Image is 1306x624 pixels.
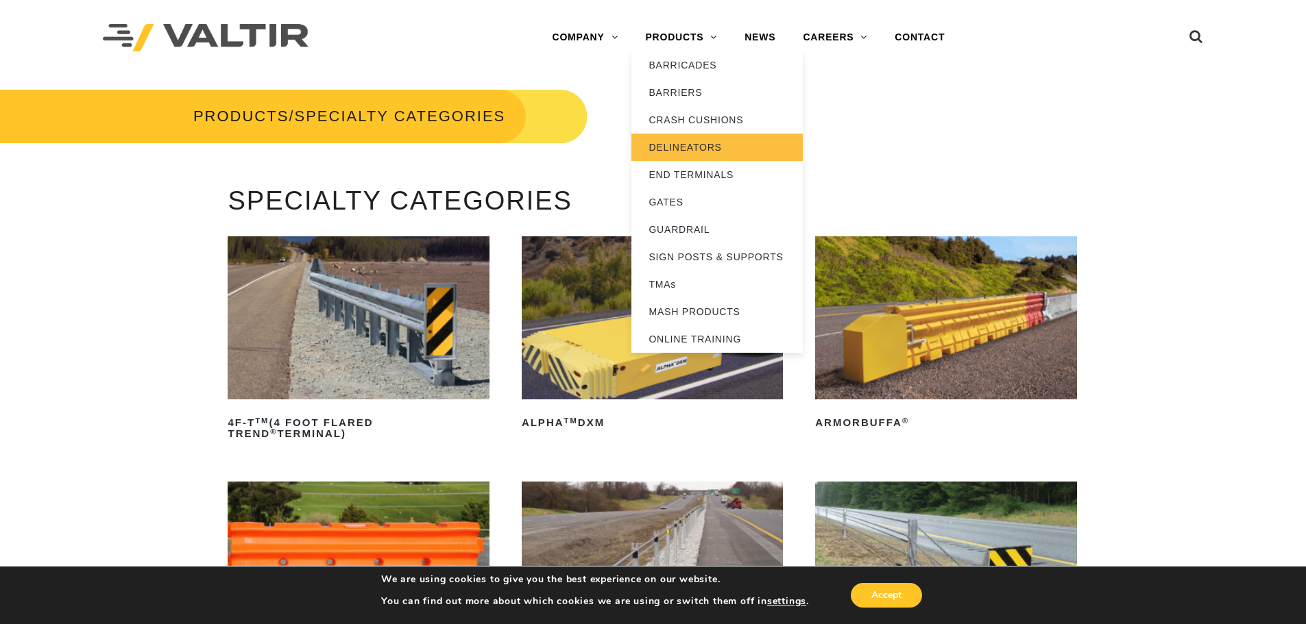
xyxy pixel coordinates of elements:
a: CONTACT [881,24,958,51]
a: GATES [631,188,803,216]
a: NEWS [731,24,789,51]
a: GUARDRAIL [631,216,803,243]
a: ALPHATMDXM [522,236,783,434]
h3: SPECIALTY CATEGORIES [228,187,1078,216]
a: SIGN POSTS & SUPPORTS [631,243,803,271]
a: 4F-TTM(4 Foot Flared TREND®Terminal) [228,236,489,445]
button: Accept [851,583,922,608]
span: SPECIALTY CATEGORIES [295,108,506,125]
sup: TM [255,416,269,425]
sup: TM [564,416,578,425]
a: END TERMINALS [631,161,803,188]
sup: ® [270,427,277,436]
a: CRASH CUSHIONS [631,106,803,134]
p: We are using cookies to give you the best experience on our website. [381,573,809,586]
a: MASH PRODUCTS [631,298,803,325]
a: TMAs [631,271,803,298]
img: Valtir [103,24,309,52]
h2: ALPHA DXM [522,412,783,434]
p: You can find out more about which cookies we are using or switch them off in . [381,595,809,608]
a: BARRICADES [631,51,803,79]
button: settings [767,595,806,608]
a: PRODUCTS [193,108,289,125]
a: ONLINE TRAINING [631,325,803,353]
a: BARRIERS [631,79,803,106]
sup: ® [902,416,909,425]
a: ArmorBuffa® [815,236,1076,434]
h2: 4F-T (4 Foot Flared TREND Terminal) [228,412,489,445]
a: COMPANY [538,24,631,51]
h2: ArmorBuffa [815,412,1076,434]
a: CAREERS [789,24,881,51]
a: DELINEATORS [631,134,803,161]
a: PRODUCTS [631,24,731,51]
